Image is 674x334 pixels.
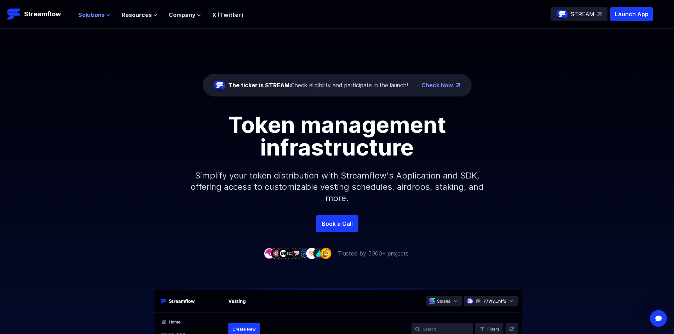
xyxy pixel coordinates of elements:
span: The ticker is STREAM: [228,82,291,89]
span: Solutions [78,11,105,19]
img: company-4 [285,248,296,259]
img: company-7 [306,248,317,259]
iframe: Intercom live chat [650,310,667,327]
p: Simplify your token distribution with Streamflow's Application and SDK, offering access to custom... [185,159,489,215]
p: STREAM [571,10,594,18]
h1: Token management infrastructure [178,113,496,159]
span: Resources [122,11,152,19]
span: Company [169,11,195,19]
img: top-right-arrow.svg [597,12,601,16]
button: Resources [122,11,157,19]
img: streamflow-logo-circle.png [214,80,225,91]
button: Company [169,11,201,19]
a: Check Now [421,81,453,89]
div: Check eligibility and participate in the launch! [228,81,408,89]
p: Streamflow [24,9,61,19]
img: company-8 [313,248,324,259]
img: streamflow-logo-circle.png [557,8,568,20]
img: company-6 [299,248,310,259]
img: company-9 [320,248,332,259]
img: top-right-arrow.png [456,83,460,87]
button: Launch App [610,7,653,21]
button: Solutions [78,11,110,19]
img: company-2 [271,248,282,259]
a: Streamflow [7,7,71,21]
img: company-5 [292,248,303,259]
p: Trusted by 5000+ projects [338,249,409,258]
a: Book a Call [316,215,358,232]
img: company-1 [264,248,275,259]
img: company-3 [278,248,289,259]
a: X (Twitter) [212,11,243,18]
img: Streamflow Logo [7,7,21,21]
a: STREAM [551,7,607,21]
